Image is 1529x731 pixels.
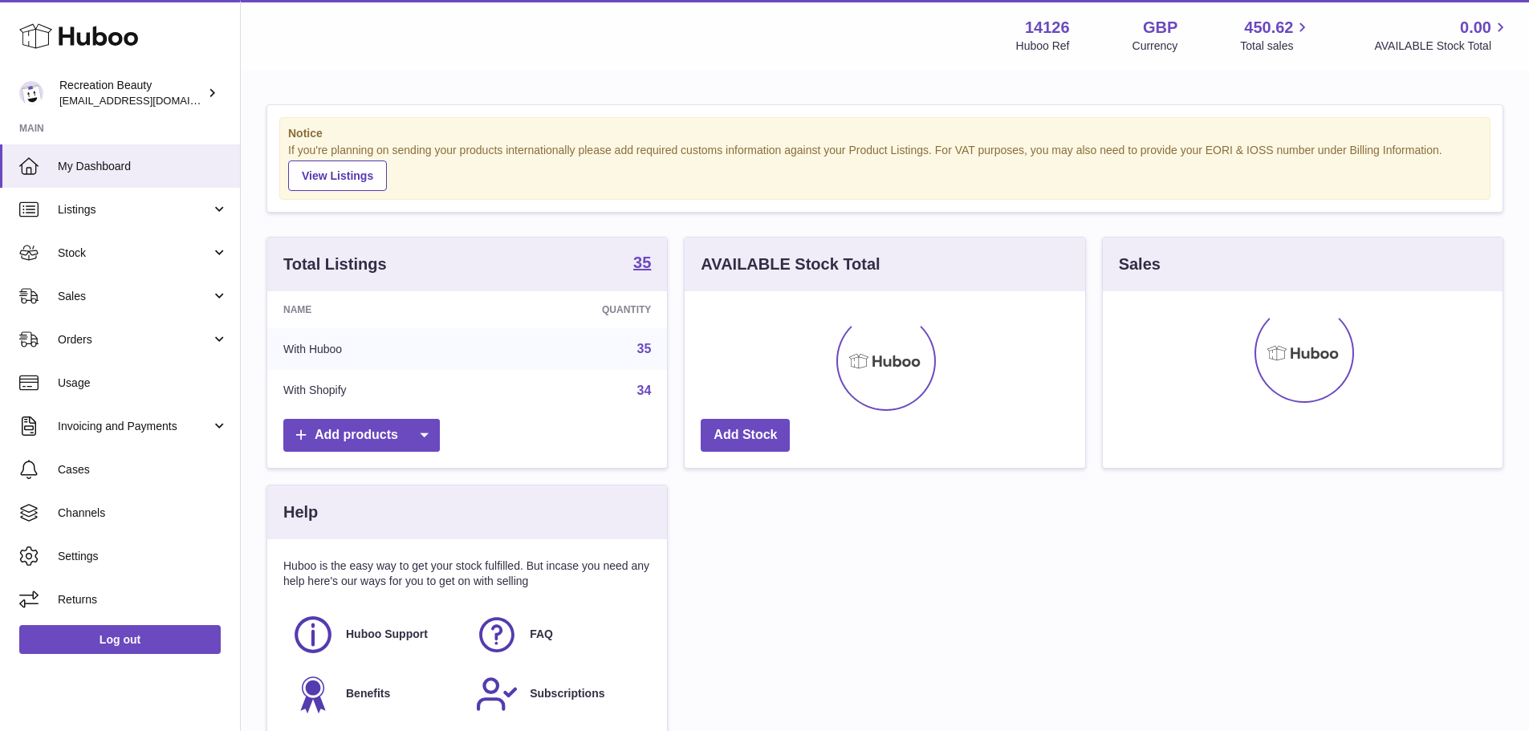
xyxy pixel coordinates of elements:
td: With Huboo [267,328,483,370]
td: With Shopify [267,370,483,412]
a: Huboo Support [291,613,459,656]
span: Listings [58,202,211,217]
div: Huboo Ref [1016,39,1070,54]
div: If you're planning on sending your products internationally please add required customs informati... [288,143,1482,191]
a: 34 [637,384,652,397]
span: AVAILABLE Stock Total [1374,39,1510,54]
th: Quantity [483,291,668,328]
span: Sales [58,289,211,304]
span: [EMAIL_ADDRESS][DOMAIN_NAME] [59,94,236,107]
div: Recreation Beauty [59,78,204,108]
a: View Listings [288,160,387,191]
span: My Dashboard [58,159,228,174]
strong: 35 [633,254,651,270]
a: Add products [283,419,440,452]
th: Name [267,291,483,328]
strong: 14126 [1025,17,1070,39]
span: Huboo Support [346,627,428,642]
span: Settings [58,549,228,564]
a: 35 [633,254,651,274]
strong: Notice [288,126,1482,141]
strong: GBP [1143,17,1177,39]
a: 0.00 AVAILABLE Stock Total [1374,17,1510,54]
span: Usage [58,376,228,391]
span: Benefits [346,686,390,701]
a: Add Stock [701,419,790,452]
span: Orders [58,332,211,347]
span: Cases [58,462,228,477]
p: Huboo is the easy way to get your stock fulfilled. But incase you need any help here's our ways f... [283,558,651,589]
span: Channels [58,506,228,521]
a: 450.62 Total sales [1240,17,1311,54]
span: 450.62 [1244,17,1293,39]
h3: AVAILABLE Stock Total [701,254,880,275]
span: Invoicing and Payments [58,419,211,434]
span: 0.00 [1460,17,1491,39]
a: 35 [637,342,652,355]
a: FAQ [475,613,643,656]
a: Subscriptions [475,672,643,716]
h3: Help [283,502,318,523]
span: Returns [58,592,228,607]
span: Total sales [1240,39,1311,54]
h3: Total Listings [283,254,387,275]
span: Stock [58,246,211,261]
div: Currency [1133,39,1178,54]
h3: Sales [1119,254,1161,275]
a: Benefits [291,672,459,716]
a: Log out [19,625,221,654]
img: internalAdmin-14126@internal.huboo.com [19,81,43,105]
span: FAQ [530,627,553,642]
span: Subscriptions [530,686,604,701]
